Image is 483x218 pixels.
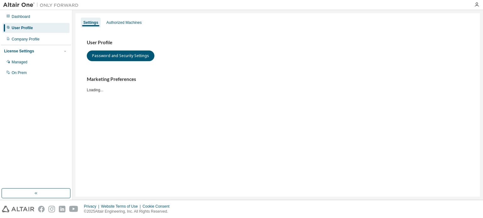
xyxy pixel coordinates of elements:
h3: Marketing Preferences [87,76,469,82]
button: Password and Security Settings [87,51,154,61]
img: altair_logo.svg [2,206,34,212]
div: Settings [83,20,98,25]
div: Cookie Consent [142,204,173,209]
div: Authorized Machines [106,20,142,25]
img: youtube.svg [69,206,78,212]
div: On Prem [12,70,27,75]
img: facebook.svg [38,206,45,212]
div: User Profile [12,25,33,30]
div: Website Terms of Use [101,204,142,209]
img: Altair One [3,2,82,8]
div: Managed [12,60,27,65]
div: Dashboard [12,14,30,19]
img: linkedin.svg [59,206,65,212]
div: Company Profile [12,37,40,42]
div: Loading... [87,76,469,92]
div: Privacy [84,204,101,209]
img: instagram.svg [48,206,55,212]
div: License Settings [4,49,34,54]
p: © 2025 Altair Engineering, Inc. All Rights Reserved. [84,209,173,214]
h3: User Profile [87,40,469,46]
